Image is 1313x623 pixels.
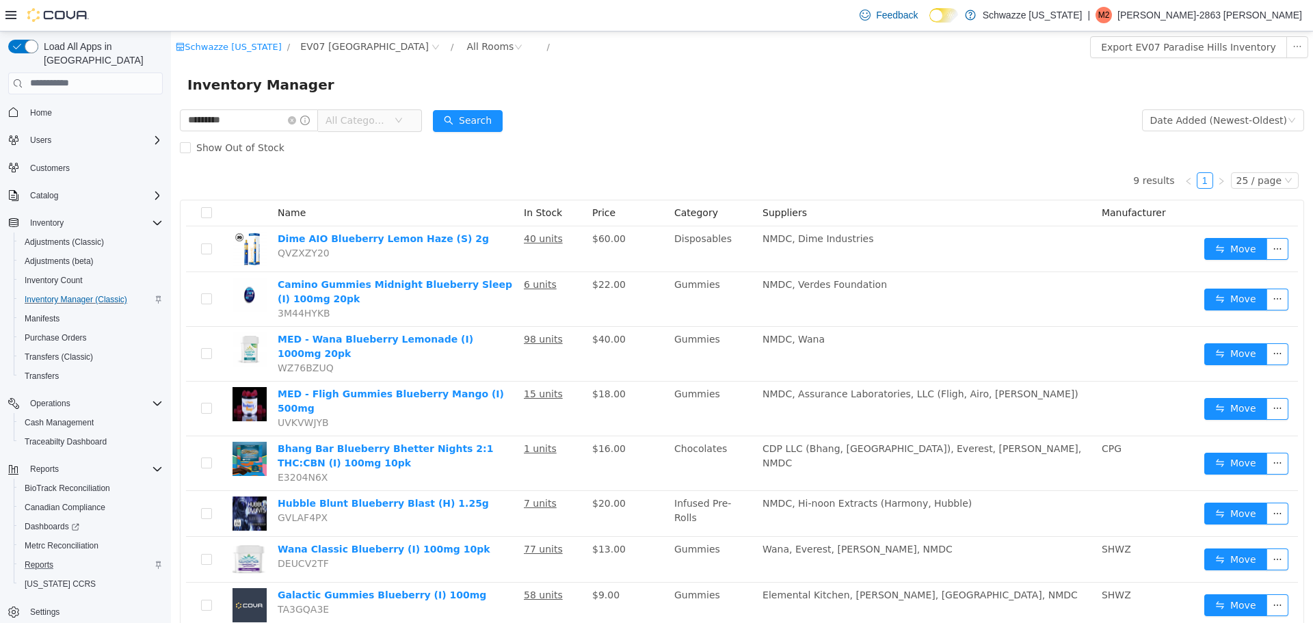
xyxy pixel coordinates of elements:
span: UVKVWJYB [107,386,158,397]
td: Chocolates [498,405,586,460]
span: NMDC, Verdes Foundation [592,248,716,259]
span: / [375,10,378,21]
u: 1 units [353,412,386,423]
a: Feedback [854,1,923,29]
a: MED - Fligh Gummies Blueberry Mango (I) 500mg [107,357,333,382]
span: Cash Management [25,417,94,428]
span: All Categories [155,82,217,96]
span: Settings [25,603,163,620]
a: MED - Wana Blueberry Lemonade (I) 1000mg 20pk [107,302,302,328]
a: Transfers (Classic) [19,349,98,365]
span: / [280,10,282,21]
a: Camino Gummies Midnight Blueberry Sleep (I) 100mg 20pk [107,248,341,273]
span: Feedback [876,8,918,22]
img: Dime AIO Blueberry Lemon Haze (S) 2g hero shot [62,200,96,235]
li: 1 [1026,141,1042,157]
button: icon: ellipsis [1096,563,1117,585]
span: Manifests [25,313,59,324]
a: Bhang Bar Blueberry Bhetter Nights 2:1 THC:CBN (I) 100mg 10pk [107,412,322,437]
span: SHWZ [931,558,960,569]
span: Reports [19,557,163,573]
span: Inventory [30,217,64,228]
li: Next Page [1042,141,1059,157]
u: 15 units [353,357,392,368]
a: Inventory Manager (Classic) [19,291,133,308]
button: Catalog [3,186,168,205]
div: 25 / page [1065,142,1111,157]
span: NMDC, Hi-noon Extracts (Harmony, Hubble) [592,466,801,477]
a: [US_STATE] CCRS [19,576,101,592]
button: Inventory Count [14,271,168,290]
u: 40 units [353,202,392,213]
span: Reports [25,559,53,570]
button: Reports [14,555,168,574]
a: Traceabilty Dashboard [19,434,112,450]
span: Customers [25,159,163,176]
i: icon: down [1117,85,1125,94]
span: Cash Management [19,414,163,431]
a: Canadian Compliance [19,499,111,516]
button: icon: swapMove [1033,257,1096,279]
a: Manifests [19,310,65,327]
span: Catalog [25,187,163,204]
a: Transfers [19,368,64,384]
span: Suppliers [592,176,636,187]
span: Users [30,135,51,146]
button: [US_STATE] CCRS [14,574,168,594]
a: Metrc Reconciliation [19,538,104,554]
i: icon: down [224,85,232,94]
span: TA3GQA3E [107,572,158,583]
u: 6 units [353,248,386,259]
button: Inventory [25,215,69,231]
span: [US_STATE] CCRS [25,579,96,589]
button: Users [25,132,57,148]
button: icon: swapMove [1033,421,1096,443]
span: Operations [25,395,163,412]
button: icon: ellipsis [1096,312,1117,334]
span: BioTrack Reconciliation [19,480,163,496]
button: Customers [3,158,168,178]
img: Galactic Gummies Blueberry (I) 100mg placeholder [62,557,96,591]
span: Inventory Manager (Classic) [19,291,163,308]
span: Inventory Count [19,272,163,289]
span: WZ76BZUQ [107,331,163,342]
span: Customers [30,163,70,174]
span: 3M44HYKB [107,276,159,287]
button: icon: ellipsis [1096,257,1117,279]
span: / [116,10,119,21]
button: Operations [3,394,168,413]
span: BioTrack Reconciliation [25,483,110,494]
span: Adjustments (Classic) [19,234,163,250]
span: $20.00 [421,466,455,477]
p: [PERSON_NAME]-2863 [PERSON_NAME] [1117,7,1302,23]
u: 7 units [353,466,386,477]
button: Adjustments (Classic) [14,233,168,252]
td: Gummies [498,505,586,551]
button: Transfers (Classic) [14,347,168,367]
button: Manifests [14,309,168,328]
a: Adjustments (Classic) [19,234,109,250]
span: Settings [30,607,59,618]
a: Dime AIO Blueberry Lemon Haze (S) 2g [107,202,318,213]
button: Settings [3,602,168,622]
span: $18.00 [421,357,455,368]
a: Home [25,105,57,121]
span: Purchase Orders [19,330,163,346]
span: DEUCV2TF [107,527,158,538]
span: Users [25,132,163,148]
div: All Rooms [295,5,343,25]
span: Inventory [25,215,163,231]
span: GVLAF4PX [107,481,157,492]
span: Dashboards [19,518,163,535]
span: Price [421,176,445,187]
button: Users [3,131,168,150]
span: Traceabilty Dashboard [19,434,163,450]
button: Cash Management [14,413,168,432]
span: Washington CCRS [19,576,163,592]
p: | [1087,7,1090,23]
img: Wana Classic Blueberry (I) 100mg 10pk hero shot [62,511,96,545]
img: Hubble Blunt Blueberry Blast (H) 1.25g hero shot [62,465,96,499]
img: Camino Gummies Midnight Blueberry Sleep (I) 100mg 20pk hero shot [62,246,96,280]
a: Dashboards [19,518,85,535]
span: Adjustments (beta) [19,253,163,269]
